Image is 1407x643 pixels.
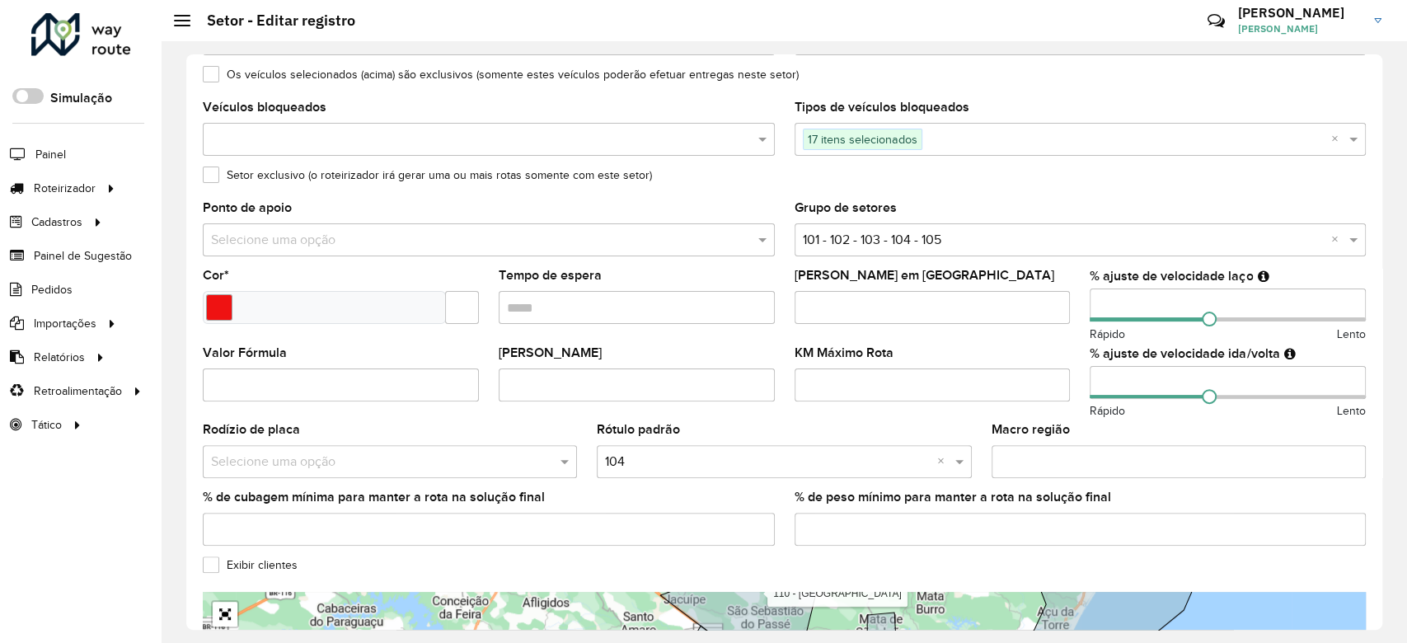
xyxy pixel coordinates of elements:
label: Macro região [992,420,1070,439]
label: % de cubagem mínima para manter a rota na solução final [203,487,545,507]
label: % de peso mínimo para manter a rota na solução final [795,487,1111,507]
em: Ajuste de velocidade do veículo entre a saída do depósito até o primeiro cliente e a saída do últ... [1283,347,1295,360]
label: KM Máximo Rota [795,343,893,363]
label: Rodízio de placa [203,420,300,439]
a: Contato Rápido [1198,3,1234,39]
span: Retroalimentação [34,383,122,400]
span: Rápido [1090,402,1125,420]
label: [PERSON_NAME] [499,343,602,363]
label: Simulação [50,88,112,108]
span: Roteirizador [34,180,96,197]
label: Valor Fórmula [203,343,287,363]
span: Importações [34,315,96,332]
input: Select a color [206,294,232,321]
label: Grupo de setores [795,198,897,218]
h3: [PERSON_NAME] [1238,5,1362,21]
span: 17 itens selecionados [804,129,922,149]
em: Ajuste de velocidade do veículo entre clientes [1257,270,1269,283]
span: Clear all [937,452,951,472]
span: [PERSON_NAME] [1238,21,1362,36]
label: Tempo de espera [499,265,602,285]
label: Ponto de apoio [203,198,292,218]
span: Painel [35,146,66,163]
span: Lento [1337,326,1366,343]
label: Cor [203,265,229,285]
label: Setor exclusivo (o roteirizador irá gerar uma ou mais rotas somente com este setor) [203,167,652,184]
label: % ajuste de velocidade laço [1090,266,1253,286]
label: Veículos bloqueados [203,97,326,117]
label: Tipos de veículos bloqueados [795,97,969,117]
span: Cadastros [31,214,82,231]
span: Tático [31,416,62,434]
label: Rótulo padrão [597,420,680,439]
h2: Setor - Editar registro [190,12,355,30]
label: Exibir clientes [203,556,298,574]
span: Rápido [1090,326,1125,343]
label: Os veículos selecionados (acima) são exclusivos (somente estes veículos poderão efetuar entregas ... [203,66,799,83]
span: Clear all [1331,129,1345,149]
span: Clear all [1331,230,1345,250]
a: Abrir mapa em tela cheia [213,602,237,627]
span: Pedidos [31,281,73,298]
span: Lento [1337,402,1366,420]
span: Painel de Sugestão [34,247,132,265]
label: [PERSON_NAME] em [GEOGRAPHIC_DATA] [795,265,1054,285]
span: Relatórios [34,349,85,366]
label: % ajuste de velocidade ida/volta [1090,344,1279,364]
